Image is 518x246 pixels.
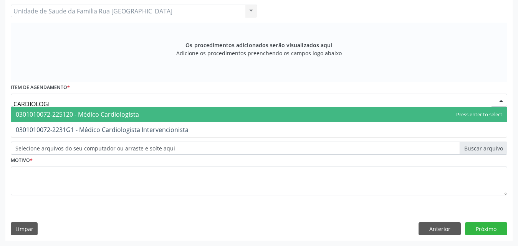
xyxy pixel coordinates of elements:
span: 0301010072-225120 - Médico Cardiologista [16,110,139,119]
label: Item de agendamento [11,82,70,94]
button: Limpar [11,222,38,235]
span: Adicione os procedimentos preenchendo os campos logo abaixo [176,49,342,57]
button: Anterior [419,222,461,235]
button: Próximo [465,222,507,235]
span: Os procedimentos adicionados serão visualizados aqui [185,41,332,49]
span: 0301010072-2231G1 - Médico Cardiologista Intervencionista [16,125,189,134]
input: Buscar por procedimento [13,96,492,112]
label: Motivo [11,155,33,167]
